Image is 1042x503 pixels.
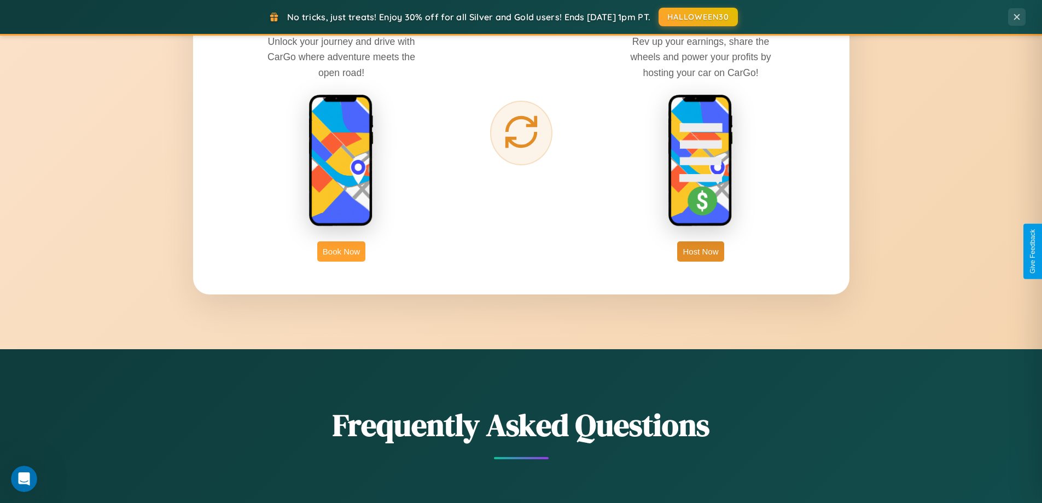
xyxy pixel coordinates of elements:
img: host phone [668,94,734,228]
button: Book Now [317,241,365,262]
div: Give Feedback [1029,229,1037,274]
img: rent phone [308,94,374,228]
iframe: Intercom live chat [11,466,37,492]
p: Unlock your journey and drive with CarGo where adventure meets the open road! [259,34,423,80]
button: Host Now [677,241,724,262]
button: HALLOWEEN30 [659,8,738,26]
span: No tricks, just treats! Enjoy 30% off for all Silver and Gold users! Ends [DATE] 1pm PT. [287,11,650,22]
p: Rev up your earnings, share the wheels and power your profits by hosting your car on CarGo! [619,34,783,80]
h2: Frequently Asked Questions [193,404,849,446]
